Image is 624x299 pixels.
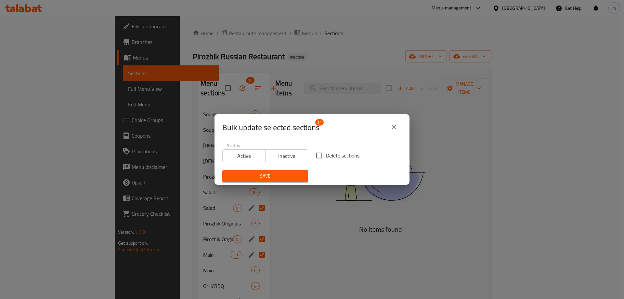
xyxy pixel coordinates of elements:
button: Active [222,149,266,162]
button: close [386,119,402,135]
button: Inactive [265,149,308,162]
span: Inactive [268,151,306,161]
span: Active [225,151,263,161]
span: Selected section count [222,122,319,133]
span: Delete sections [326,152,359,159]
span: Save [227,172,303,180]
span: 14 [315,119,324,126]
button: Save [222,170,308,182]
